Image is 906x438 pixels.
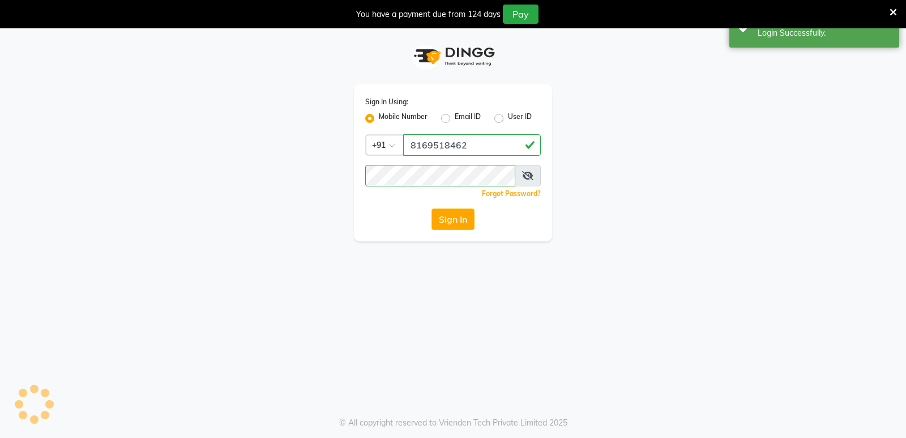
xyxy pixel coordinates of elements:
[455,112,481,125] label: Email ID
[408,40,498,73] img: logo1.svg
[431,209,475,230] button: Sign In
[356,8,501,20] div: You have a payment due from 124 days
[758,27,891,39] div: Login Successfully.
[365,97,408,107] label: Sign In Using:
[503,5,539,24] button: Pay
[379,112,428,125] label: Mobile Number
[365,165,515,186] input: Username
[403,134,541,156] input: Username
[482,189,541,198] a: Forgot Password?
[508,112,532,125] label: User ID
